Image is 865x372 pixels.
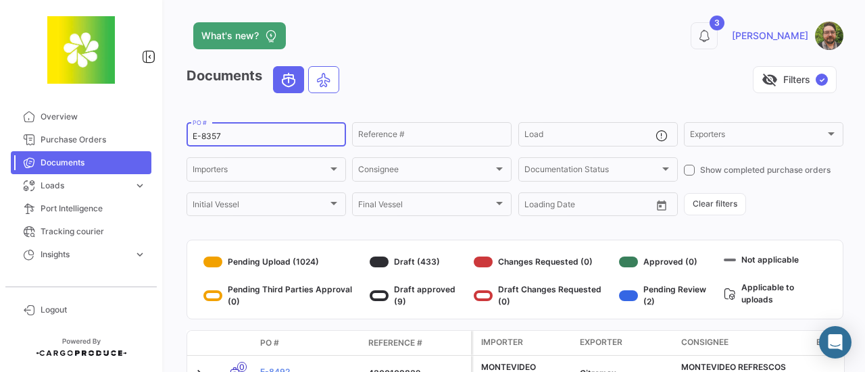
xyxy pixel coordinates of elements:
span: Consignee [681,336,728,348]
button: Clear filters [684,193,746,215]
datatable-header-cell: Importer [473,331,574,355]
span: Documents [41,157,146,169]
a: Documents [11,151,151,174]
datatable-header-cell: Transport mode [214,338,255,348]
div: Pending Upload (1024) [203,251,364,273]
span: Importer [481,336,523,348]
img: SR.jpg [815,22,843,50]
span: Purchase Orders [41,134,146,146]
span: Documentation Status [524,167,660,176]
span: PO # [260,337,279,349]
datatable-header-cell: PO # [255,331,363,354]
div: Draft Changes Requested (0) [474,284,614,308]
button: visibility_offFilters✓ [753,66,837,93]
div: Changes Requested (0) [474,251,614,273]
span: Logout [41,304,146,316]
input: To [553,202,614,211]
div: Abrir Intercom Messenger [819,326,851,358]
a: Purchase Orders [11,128,151,151]
h3: Documents [187,66,343,93]
button: Ocean [274,67,303,92]
span: What's new? [201,29,259,43]
a: Overview [11,105,151,128]
a: Tracking courier [11,220,151,243]
div: Draft (433) [370,251,468,273]
span: ✓ [816,74,828,86]
div: Approved (0) [619,251,718,273]
button: Air [309,67,339,92]
span: Exporter [580,336,622,348]
a: Port Intelligence [11,197,151,220]
div: Pending Third Parties Approval (0) [203,284,364,308]
datatable-header-cell: Consignee [676,331,811,355]
span: Initial Vessel [193,202,328,211]
span: Tracking courier [41,225,146,238]
div: Not applicable [724,251,826,268]
datatable-header-cell: Exporter [574,331,676,355]
div: Pending Review (2) [619,284,718,308]
div: Applicable to uploads [724,279,826,308]
span: Show completed purchase orders [700,164,831,176]
img: 8664c674-3a9e-46e9-8cba-ffa54c79117b.jfif [47,16,115,84]
input: From [524,202,543,211]
span: Final Vessel [358,202,493,211]
span: Insights [41,248,128,261]
div: Draft approved (9) [370,284,468,308]
button: Open calendar [651,195,672,215]
span: Consignee [358,167,493,176]
span: expand_more [134,180,146,192]
span: expand_more [134,248,146,261]
span: Port Intelligence [41,203,146,215]
span: visibility_off [762,72,778,88]
span: Importers [193,167,328,176]
span: Overview [41,111,146,123]
button: What's new? [193,22,286,49]
span: Exporters [690,132,825,141]
span: 0 [237,362,247,372]
span: ETA [816,336,832,348]
datatable-header-cell: Reference # [363,331,471,354]
span: [PERSON_NAME] [732,29,808,43]
span: Reference # [368,337,422,349]
span: Loads [41,180,128,192]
